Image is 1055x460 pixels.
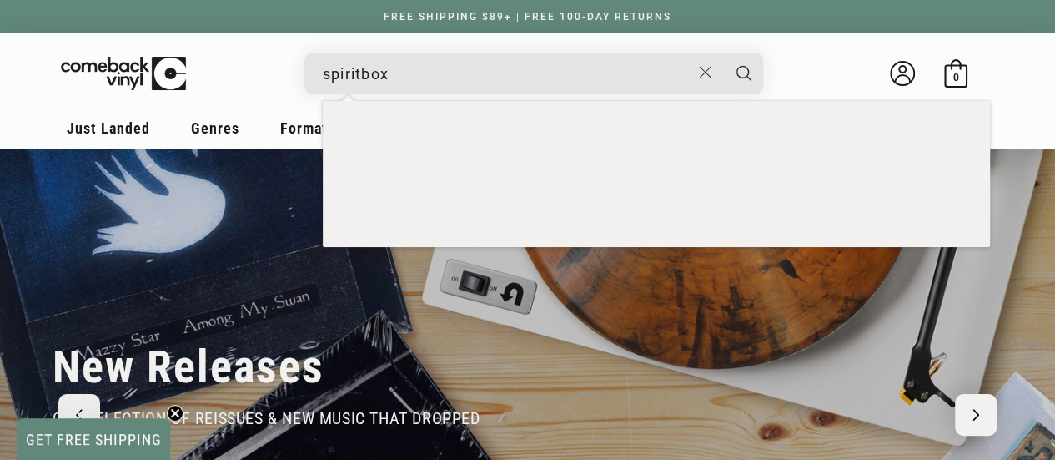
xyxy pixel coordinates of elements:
[67,119,150,137] span: Just Landed
[53,340,324,395] h2: New Releases
[167,405,183,422] button: Close teaser
[191,119,239,137] span: Genres
[690,54,721,91] button: Close
[367,11,688,23] a: FREE SHIPPING $89+ | FREE 100-DAY RETURNS
[26,431,162,448] span: GET FREE SHIPPING
[952,71,958,83] span: 0
[17,418,170,460] div: GET FREE SHIPPINGClose teaser
[53,408,480,458] span: our selection of reissues & new music that dropped this week.
[280,119,335,137] span: Formats
[323,57,691,91] input: When autocomplete results are available use up and down arrows to review and enter to select
[723,53,765,94] button: Search
[304,53,763,94] div: Search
